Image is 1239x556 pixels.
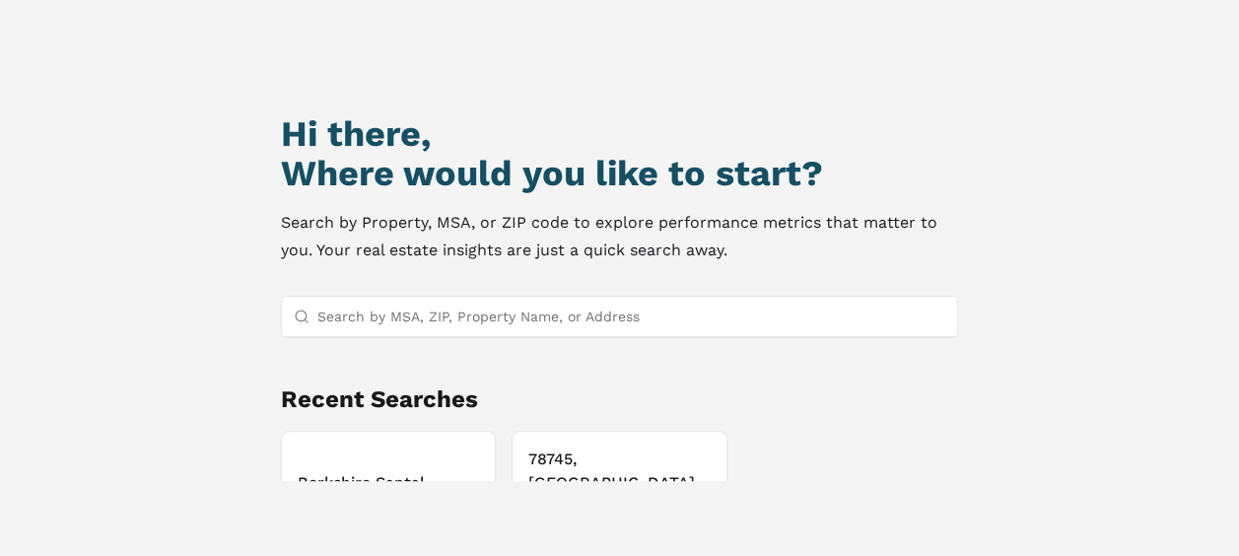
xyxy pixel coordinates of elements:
h3: Berkshire Santal [298,471,480,495]
h3: 78745, [GEOGRAPHIC_DATA], [US_STATE] [528,448,711,519]
h2: Where would you like to start? [281,154,959,193]
h2: Recent Searches [281,383,959,415]
p: Search by Property, MSA, or ZIP code to explore performance metrics that matter to you. Your real... [281,209,959,264]
input: Search by MSA, ZIP, Property Name, or Address [317,297,946,336]
h1: Hi there, [281,114,959,154]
